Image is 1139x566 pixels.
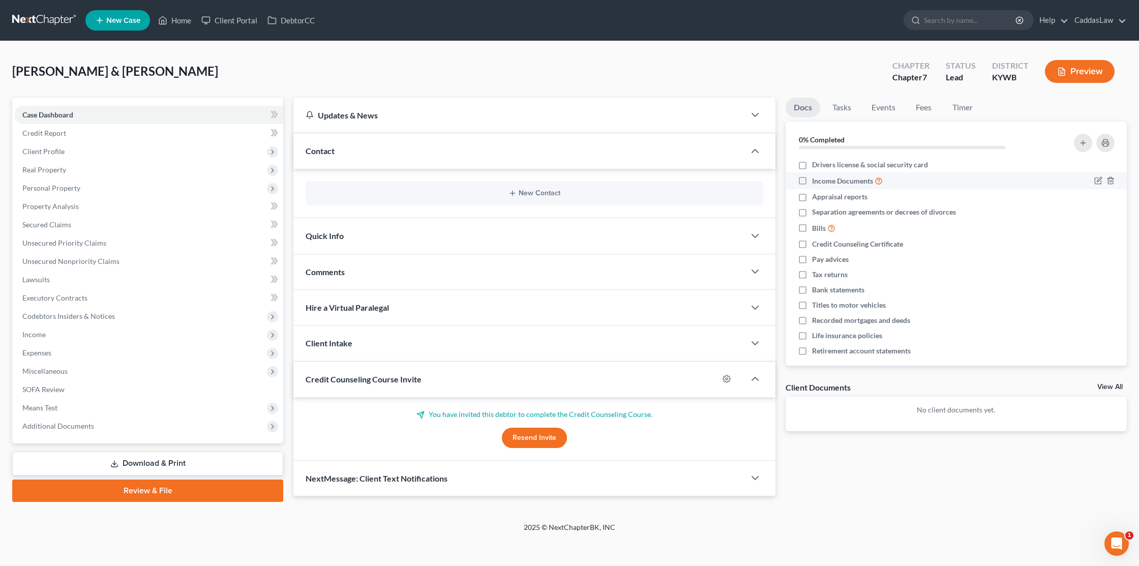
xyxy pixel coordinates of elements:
span: Expenses [22,348,51,357]
span: 7 [922,72,927,82]
span: Unsecured Priority Claims [22,239,106,247]
a: Case Dashboard [14,106,283,124]
button: Preview [1045,60,1115,83]
span: Credit Counseling Course Invite [306,374,422,384]
p: No client documents yet. [794,405,1119,415]
a: Docs [786,98,820,117]
p: You have invited this debtor to complete the Credit Counseling Course. [306,409,763,420]
button: New Contact [314,189,755,197]
span: Bank statements [812,285,864,295]
a: Help [1034,11,1068,29]
span: Tax returns [812,270,848,280]
div: Lead [946,72,976,83]
span: Hire a Virtual Paralegal [306,303,389,312]
a: DebtorCC [262,11,320,29]
div: District [992,60,1029,72]
a: Lawsuits [14,271,283,289]
span: Client Profile [22,147,65,156]
a: Credit Report [14,124,283,142]
span: Additional Documents [22,422,94,430]
span: 1 [1125,531,1133,540]
div: Chapter [892,72,930,83]
span: Income Documents [812,176,873,186]
span: Separation agreements or decrees of divorces [812,207,956,217]
span: Lawsuits [22,275,50,284]
span: Case Dashboard [22,110,73,119]
a: Review & File [12,480,283,502]
span: Income [22,330,46,339]
div: Status [946,60,976,72]
span: Recorded mortgages and deeds [812,315,910,325]
span: Executory Contracts [22,293,87,302]
a: Unsecured Nonpriority Claims [14,252,283,271]
div: KYWB [992,72,1029,83]
span: Secured Claims [22,220,71,229]
span: Titles to motor vehicles [812,300,886,310]
a: Unsecured Priority Claims [14,234,283,252]
a: Events [863,98,904,117]
input: Search by name... [924,11,1017,29]
div: Updates & News [306,110,733,121]
span: New Case [106,17,140,24]
span: Contact [306,146,335,156]
a: Client Portal [196,11,262,29]
span: Credit Report [22,129,66,137]
span: Appraisal reports [812,192,867,202]
div: Chapter [892,60,930,72]
span: Retirement account statements [812,346,911,356]
span: Comments [306,267,345,277]
a: Secured Claims [14,216,283,234]
span: Miscellaneous [22,367,68,375]
span: Bills [812,223,826,233]
span: Personal Property [22,184,80,192]
a: SOFA Review [14,380,283,399]
a: Property Analysis [14,197,283,216]
span: Real Property [22,165,66,174]
iframe: Intercom live chat [1104,531,1129,556]
span: Unsecured Nonpriority Claims [22,257,119,265]
span: Client Intake [306,338,352,348]
span: NextMessage: Client Text Notifications [306,473,447,483]
a: Fees [908,98,940,117]
span: [PERSON_NAME] & [PERSON_NAME] [12,64,218,78]
span: SOFA Review [22,385,65,394]
a: CaddasLaw [1069,11,1126,29]
button: Resend Invite [502,428,567,448]
span: Credit Counseling Certificate [812,239,903,249]
a: Download & Print [12,452,283,475]
a: Executory Contracts [14,289,283,307]
a: Timer [944,98,981,117]
strong: 0% Completed [799,135,845,144]
span: Means Test [22,403,57,412]
div: 2025 © NextChapterBK, INC [280,522,859,541]
span: Pay advices [812,254,849,264]
span: Property Analysis [22,202,79,211]
a: View All [1097,383,1123,391]
span: Life insurance policies [812,331,882,341]
span: Drivers license & social security card [812,160,928,170]
a: Home [153,11,196,29]
span: Codebtors Insiders & Notices [22,312,115,320]
span: Quick Info [306,231,344,241]
a: Tasks [824,98,859,117]
div: Client Documents [786,382,851,393]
